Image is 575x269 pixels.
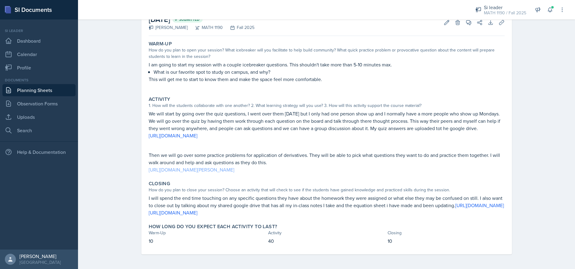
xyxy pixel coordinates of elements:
a: Planning Sheets [2,84,76,96]
a: Calendar [2,48,76,60]
p: I will spend the end time touching on any specific questions they have about the homework they we... [149,194,505,209]
label: How long do you expect each activity to last? [149,224,277,230]
p: 40 [268,237,385,245]
div: Warm-Up [149,230,266,236]
p: We will start by going over the quiz questions, I went over them [DATE] but I only had one person... [149,110,505,132]
p: What is our favorite spot to study on campus, and why? [154,68,505,76]
div: Closing [388,230,505,236]
p: I am going to start my session with a couple icebreaker questions. This shouldn't take more than ... [149,61,505,68]
p: Then we will go over some practice problems for application of derivatives. They will be able to ... [149,151,505,166]
div: MATH 1190 [188,24,223,31]
p: This will get me to start to know them and make the space feel more comfortable. [149,76,505,83]
span: Submitted [179,17,200,22]
div: 1. How will the students collaborate with one another? 2. What learning strategy will you use? 3.... [149,102,505,109]
div: Si leader [2,28,76,34]
div: Si leader [484,4,526,11]
label: Activity [149,96,170,102]
a: [URL][DOMAIN_NAME] [455,202,504,209]
div: How do you plan to open your session? What icebreaker will you facilitate to help build community... [149,47,505,60]
div: [PERSON_NAME] [149,24,188,31]
div: Help & Documentation [2,146,76,158]
a: [URL][DOMAIN_NAME] [149,209,197,216]
label: Warm-Up [149,41,172,47]
a: Search [2,124,76,136]
a: [URL][DOMAIN_NAME] [149,132,197,139]
a: Uploads [2,111,76,123]
a: Observation Forms [2,97,76,110]
div: Documents [2,77,76,83]
div: MATH 1190 / Fall 2025 [484,10,526,16]
div: [PERSON_NAME] [20,253,61,259]
a: Dashboard [2,35,76,47]
h2: [DATE] [149,14,254,25]
div: Activity [268,230,385,236]
label: Closing [149,181,170,187]
div: Fall 2025 [223,24,254,31]
a: [URL][DOMAIN_NAME][PERSON_NAME] [149,166,234,173]
div: [GEOGRAPHIC_DATA] [20,259,61,265]
p: 10 [388,237,505,245]
div: How do you plan to close your session? Choose an activity that will check to see if the students ... [149,187,505,193]
a: Profile [2,62,76,74]
p: 10 [149,237,266,245]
